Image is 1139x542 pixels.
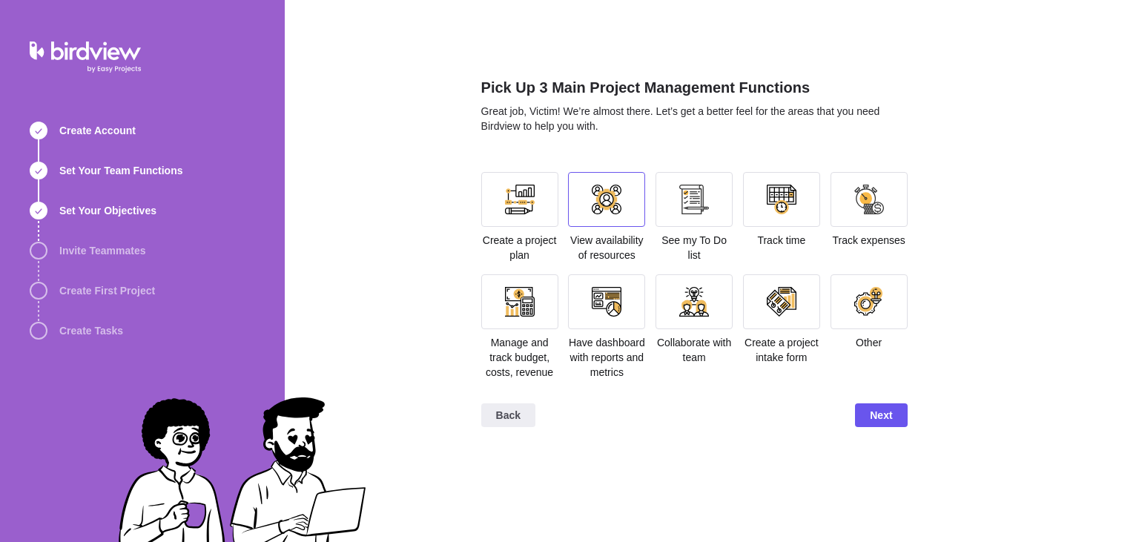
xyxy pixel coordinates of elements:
[870,406,892,424] span: Next
[59,283,155,298] span: Create First Project
[832,234,905,246] span: Track expenses
[483,234,557,261] span: Create a project plan
[481,403,535,427] span: Back
[59,203,156,218] span: Set Your Objectives
[59,323,123,338] span: Create Tasks
[745,337,819,363] span: Create a project intake form
[59,123,136,138] span: Create Account
[59,243,145,258] span: Invite Teammates
[657,337,731,363] span: Collaborate with team
[496,406,521,424] span: Back
[856,337,882,348] span: Other
[570,234,644,261] span: View availability of resources
[481,105,880,132] span: Great job, Victim! We’re almost there. Let’s get a better feel for the areas that you need Birdvi...
[661,234,727,261] span: See my To Do list
[59,163,182,178] span: Set Your Team Functions
[855,403,907,427] span: Next
[481,77,908,104] h2: Pick Up 3 Main Project Management Functions
[757,234,805,246] span: Track time
[569,337,645,378] span: Have dashboard with reports and metrics
[486,337,553,378] span: Manage and track budget, costs, revenue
